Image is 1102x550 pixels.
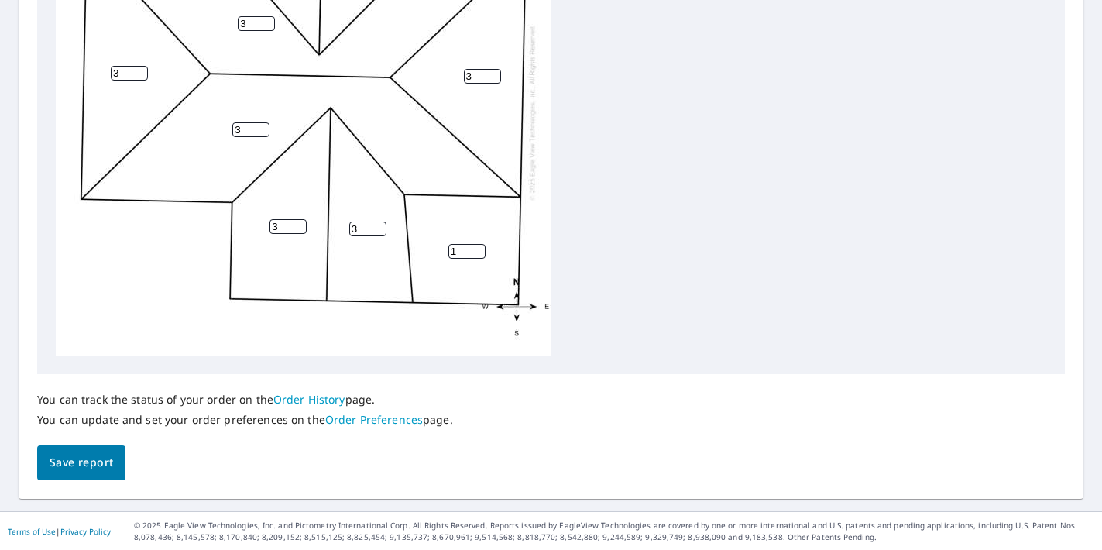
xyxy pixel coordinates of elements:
a: Privacy Policy [60,526,111,537]
p: You can track the status of your order on the page. [37,393,453,407]
p: © 2025 Eagle View Technologies, Inc. and Pictometry International Corp. All Rights Reserved. Repo... [134,520,1094,543]
a: Order History [273,392,345,407]
p: You can update and set your order preferences on the page. [37,413,453,427]
p: | [8,527,111,536]
button: Save report [37,445,125,480]
a: Order Preferences [325,412,423,427]
a: Terms of Use [8,526,56,537]
span: Save report [50,453,113,473]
